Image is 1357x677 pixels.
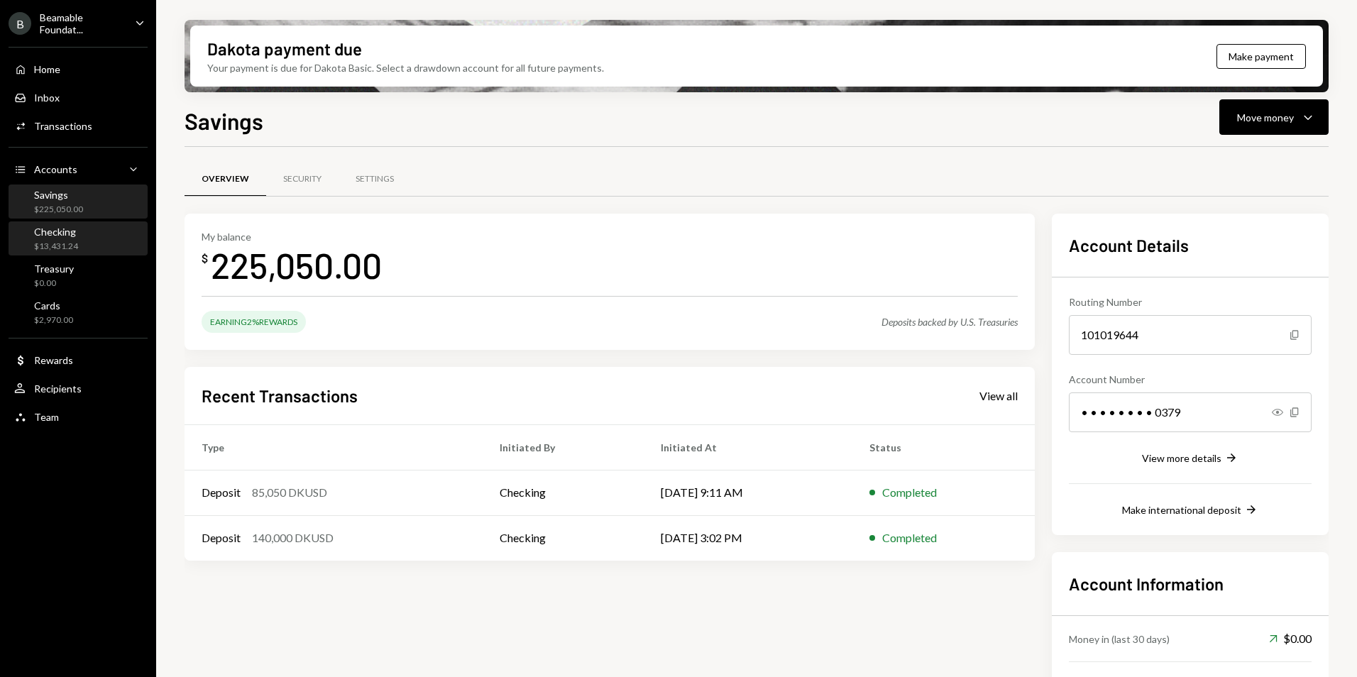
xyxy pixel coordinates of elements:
a: Team [9,404,148,429]
a: Overview [185,161,266,197]
div: Inbox [34,92,60,104]
a: Treasury$0.00 [9,258,148,292]
div: Accounts [34,163,77,175]
td: Checking [483,470,643,515]
div: My balance [202,231,382,243]
div: Move money [1237,110,1294,125]
div: Rewards [34,354,73,366]
div: Routing Number [1069,295,1312,309]
a: Recipients [9,375,148,401]
div: Beamable Foundat... [40,11,123,35]
div: Overview [202,173,249,185]
div: Savings [34,189,83,201]
a: Home [9,56,148,82]
div: Security [283,173,322,185]
div: Deposit [202,484,241,501]
a: Checking$13,431.24 [9,221,148,255]
a: View all [979,387,1018,403]
button: Make payment [1216,44,1306,69]
div: • • • • • • • • 0379 [1069,392,1312,432]
div: Money in (last 30 days) [1069,632,1170,646]
h2: Account Information [1069,572,1312,595]
div: B [9,12,31,35]
h1: Savings [185,106,263,135]
th: Status [852,424,1035,470]
a: Settings [339,161,411,197]
div: View more details [1142,452,1221,464]
div: $225,050.00 [34,204,83,216]
div: Completed [882,484,937,501]
th: Type [185,424,483,470]
div: Deposits backed by U.S. Treasuries [881,316,1018,328]
a: Savings$225,050.00 [9,185,148,219]
div: Home [34,63,60,75]
th: Initiated At [644,424,853,470]
button: View more details [1142,451,1238,466]
div: $13,431.24 [34,241,78,253]
div: Settings [356,173,394,185]
button: Make international deposit [1122,502,1258,518]
div: Make international deposit [1122,504,1241,516]
div: Deposit [202,529,241,546]
a: Security [266,161,339,197]
div: Treasury [34,263,74,275]
a: Transactions [9,113,148,138]
div: Your payment is due for Dakota Basic. Select a drawdown account for all future payments. [207,60,604,75]
td: Checking [483,515,643,561]
div: Dakota payment due [207,37,362,60]
div: 101019644 [1069,315,1312,355]
div: Recipients [34,382,82,395]
div: Transactions [34,120,92,132]
h2: Account Details [1069,233,1312,257]
a: Cards$2,970.00 [9,295,148,329]
td: [DATE] 3:02 PM [644,515,853,561]
div: View all [979,389,1018,403]
div: Completed [882,529,937,546]
div: $0.00 [1269,630,1312,647]
a: Accounts [9,156,148,182]
h2: Recent Transactions [202,384,358,407]
td: [DATE] 9:11 AM [644,470,853,515]
div: 85,050 DKUSD [252,484,327,501]
div: Team [34,411,59,423]
a: Inbox [9,84,148,110]
div: 140,000 DKUSD [252,529,334,546]
div: Checking [34,226,78,238]
div: 225,050.00 [211,243,382,287]
div: $0.00 [34,277,74,290]
button: Move money [1219,99,1329,135]
div: Account Number [1069,372,1312,387]
div: $ [202,251,208,265]
div: Cards [34,299,73,312]
div: Earning 2% Rewards [202,311,306,333]
th: Initiated By [483,424,643,470]
div: $2,970.00 [34,314,73,326]
a: Rewards [9,347,148,373]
